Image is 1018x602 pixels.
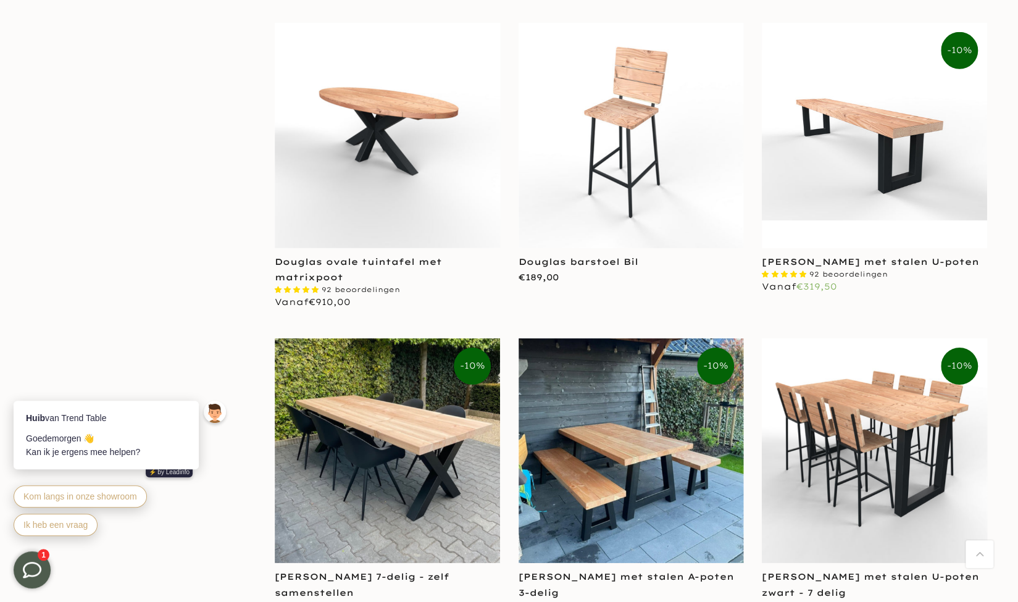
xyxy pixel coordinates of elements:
a: [PERSON_NAME] 7-delig - zelf samenstellen [275,571,449,598]
span: -10% [454,348,491,385]
span: -10% [697,348,734,385]
iframe: bot-iframe [1,341,242,551]
span: Vanaf [762,281,837,292]
span: -10% [941,32,978,69]
span: €319,50 [796,281,837,292]
span: 4.87 stars [275,285,322,294]
a: [PERSON_NAME] met stalen U-poten [762,256,978,267]
span: Vanaf [275,296,351,307]
a: Douglas ovale tuintafel met matrixpoot [275,256,442,283]
a: Douglas barstoel Bil [519,256,638,267]
span: -10% [941,348,978,385]
span: €189,00 [519,272,559,283]
span: 4.87 stars [762,270,809,278]
a: [PERSON_NAME] met stalen U-poten zwart - 7 delig [762,571,978,598]
a: Terug naar boven [966,540,993,568]
img: Ovale douglas tuintafel - stalen matrixpoot zwart [275,23,500,248]
iframe: toggle-frame [1,539,63,601]
span: 92 beoordelingen [322,285,400,294]
span: €910,00 [309,296,351,307]
span: 92 beoordelingen [809,270,887,278]
a: [PERSON_NAME] met stalen A-poten 3-delig [519,571,734,598]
